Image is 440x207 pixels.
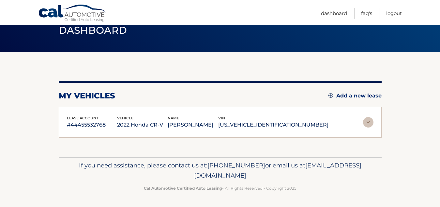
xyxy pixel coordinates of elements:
a: FAQ's [361,8,372,19]
p: If you need assistance, please contact us at: or email us at [63,160,377,181]
a: Dashboard [321,8,347,19]
span: [PHONE_NUMBER] [207,162,265,169]
span: Dashboard [59,24,127,36]
p: [US_VEHICLE_IDENTIFICATION_NUMBER] [218,120,328,129]
a: Add a new lease [328,93,382,99]
img: accordion-rest.svg [363,117,373,128]
p: - All Rights Reserved - Copyright 2025 [63,185,377,192]
span: lease account [67,116,99,120]
span: vin [218,116,225,120]
a: Logout [386,8,402,19]
span: name [168,116,179,120]
span: vehicle [117,116,133,120]
h2: my vehicles [59,91,115,101]
a: Cal Automotive [38,4,107,23]
p: [PERSON_NAME] [168,120,218,129]
img: add.svg [328,93,333,98]
strong: Cal Automotive Certified Auto Leasing [144,186,222,191]
p: 2022 Honda CR-V [117,120,168,129]
p: #44455532768 [67,120,117,129]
